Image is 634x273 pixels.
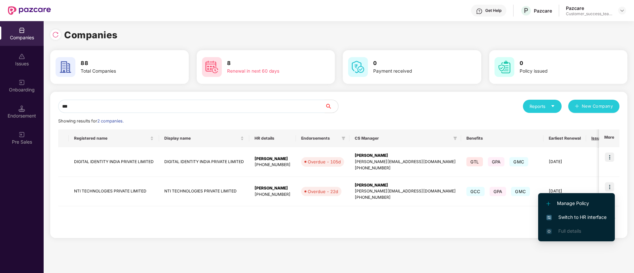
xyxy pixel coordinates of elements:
[546,215,552,220] img: svg+xml;base64,PHN2ZyB4bWxucz0iaHR0cDovL3d3dy53My5vcmcvMjAwMC9zdmciIHdpZHRoPSIxNiIgaGVpZ2h0PSIxNi...
[586,129,614,147] th: Issues
[255,156,291,162] div: [PERSON_NAME]
[202,57,222,77] img: svg+xml;base64,PHN2ZyB4bWxucz0iaHR0cDovL3d3dy53My5vcmcvMjAwMC9zdmciIHdpZHRoPSI2MCIgaGVpZ2h0PSI2MC...
[52,31,59,38] img: svg+xml;base64,PHN2ZyBpZD0iUmVsb2FkLTMyeDMyIiB4bWxucz0iaHR0cDovL3d3dy53My5vcmcvMjAwMC9zdmciIHdpZH...
[69,177,159,207] td: NTI TECHNOLOGIES PRIVATE LIMITED
[568,100,619,113] button: plusNew Company
[325,104,338,109] span: search
[488,157,505,166] span: GPA
[255,185,291,191] div: [PERSON_NAME]
[355,165,456,171] div: [PHONE_NUMBER]
[509,157,528,166] span: GMC
[551,104,555,108] span: caret-down
[341,136,345,140] span: filter
[543,147,586,177] td: [DATE]
[355,159,456,165] div: [PERSON_NAME][EMAIL_ADDRESS][DOMAIN_NAME]
[575,104,579,109] span: plus
[543,129,586,147] th: Earliest Renewal
[74,136,149,141] span: Registered name
[495,57,514,77] img: svg+xml;base64,PHN2ZyB4bWxucz0iaHR0cDovL3d3dy53My5vcmcvMjAwMC9zdmciIHdpZHRoPSI2MCIgaGVpZ2h0PSI2MC...
[566,5,612,11] div: Pazcare
[340,134,347,142] span: filter
[159,129,249,147] th: Display name
[159,147,249,177] td: DIGITAL IDENTITY INDIA PRIVATE LIMITED
[355,188,456,194] div: [PERSON_NAME][EMAIL_ADDRESS][DOMAIN_NAME]
[69,147,159,177] td: DIGITAL IDENTITY INDIA PRIVATE LIMITED
[534,8,552,14] div: Pazcare
[546,229,552,234] img: svg+xml;base64,PHN2ZyB4bWxucz0iaHR0cDovL3d3dy53My5vcmcvMjAwMC9zdmciIHdpZHRoPSIxNi4zNjMiIGhlaWdodD...
[520,68,603,75] div: Policy issued
[355,136,451,141] span: CS Manager
[8,6,51,15] img: New Pazcare Logo
[466,157,483,166] span: GTL
[511,187,530,196] span: GMC
[485,8,501,13] div: Get Help
[546,202,550,206] img: svg+xml;base64,PHN2ZyB4bWxucz0iaHR0cDovL3d3dy53My5vcmcvMjAwMC9zdmciIHdpZHRoPSIxMi4yMDEiIGhlaWdodD...
[164,136,239,141] span: Display name
[255,191,291,198] div: [PHONE_NUMBER]
[19,79,25,86] img: svg+xml;base64,PHN2ZyB3aWR0aD0iMjAiIGhlaWdodD0iMjAiIHZpZXdCb3g9IjAgMCAyMCAyMCIgZmlsbD0ibm9uZSIgeG...
[69,129,159,147] th: Registered name
[227,68,310,75] div: Renewal in next 60 days
[355,194,456,201] div: [PHONE_NUMBER]
[591,136,604,141] span: Issues
[452,134,458,142] span: filter
[605,153,614,162] img: icon
[373,59,456,68] h3: 0
[530,103,555,110] div: Reports
[490,187,506,196] span: GPA
[605,182,614,191] img: icon
[301,136,339,141] span: Endorsements
[582,103,613,110] span: New Company
[566,11,612,17] div: Customer_success_team_lead
[348,57,368,77] img: svg+xml;base64,PHN2ZyB4bWxucz0iaHR0cDovL3d3dy53My5vcmcvMjAwMC9zdmciIHdpZHRoPSI2MCIgaGVpZ2h0PSI2MC...
[546,214,607,221] span: Switch to HR interface
[355,153,456,159] div: [PERSON_NAME]
[461,129,543,147] th: Benefits
[453,136,457,140] span: filter
[308,158,341,165] div: Overdue - 105d
[56,57,75,77] img: svg+xml;base64,PHN2ZyB4bWxucz0iaHR0cDovL3d3dy53My5vcmcvMjAwMC9zdmciIHdpZHRoPSI2MCIgaGVpZ2h0PSI2MC...
[476,8,483,15] img: svg+xml;base64,PHN2ZyBpZD0iSGVscC0zMngzMiIgeG1sbnM9Imh0dHA6Ly93d3cudzMub3JnLzIwMDAvc3ZnIiB3aWR0aD...
[19,131,25,138] img: svg+xml;base64,PHN2ZyB3aWR0aD0iMjAiIGhlaWdodD0iMjAiIHZpZXdCb3g9IjAgMCAyMCAyMCIgZmlsbD0ibm9uZSIgeG...
[255,162,291,168] div: [PHONE_NUMBER]
[466,187,485,196] span: GCC
[546,200,607,207] span: Manage Policy
[81,59,164,68] h3: 88
[325,100,338,113] button: search
[249,129,296,147] th: HR details
[19,53,25,60] img: svg+xml;base64,PHN2ZyBpZD0iSXNzdWVzX2Rpc2FibGVkIiB4bWxucz0iaHR0cDovL3d3dy53My5vcmcvMjAwMC9zdmciIH...
[591,159,609,165] div: 0
[58,119,124,123] span: Showing results for
[19,105,25,112] img: svg+xml;base64,PHN2ZyB3aWR0aD0iMTQuNSIgaGVpZ2h0PSIxNC41IiB2aWV3Qm94PSIwIDAgMTYgMTYiIGZpbGw9Im5vbm...
[599,129,619,147] th: More
[308,188,338,195] div: Overdue - 22d
[227,59,310,68] h3: 8
[64,28,118,42] h1: Companies
[81,68,164,75] div: Total Companies
[373,68,456,75] div: Payment received
[520,59,603,68] h3: 0
[524,7,528,15] span: P
[355,182,456,188] div: [PERSON_NAME]
[97,119,124,123] span: 2 companies.
[619,8,625,13] img: svg+xml;base64,PHN2ZyBpZD0iRHJvcGRvd24tMzJ4MzIiIHhtbG5zPSJodHRwOi8vd3d3LnczLm9yZy8yMDAwL3N2ZyIgd2...
[558,228,581,234] span: Full details
[159,177,249,207] td: NTI TECHNOLOGIES PRIVATE LIMITED
[19,27,25,34] img: svg+xml;base64,PHN2ZyBpZD0iQ29tcGFuaWVzIiB4bWxucz0iaHR0cDovL3d3dy53My5vcmcvMjAwMC9zdmciIHdpZHRoPS...
[543,177,586,207] td: [DATE]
